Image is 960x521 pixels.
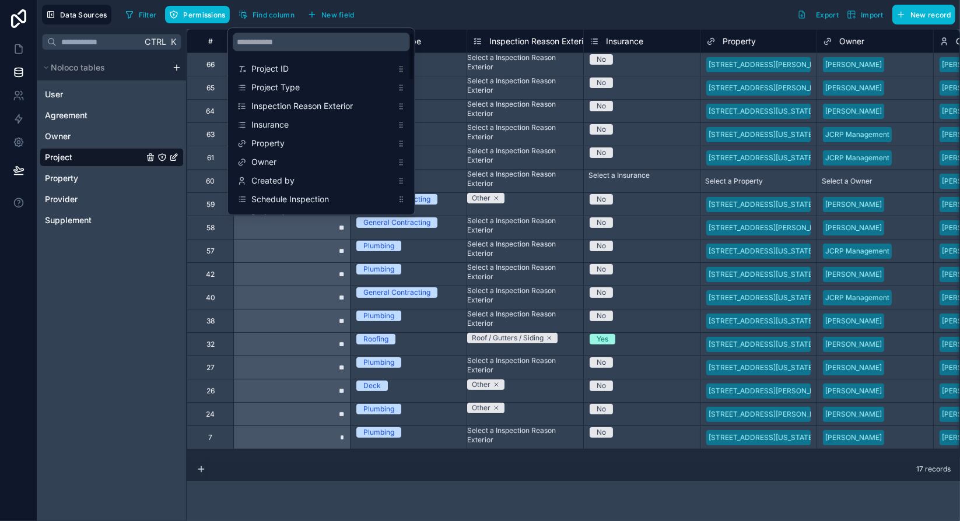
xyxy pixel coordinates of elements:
div: Select a Inspection Reason Exterior [467,426,583,445]
button: Find column [234,6,299,23]
div: [PERSON_NAME] [825,223,882,233]
div: Plumbing [363,404,394,414]
div: [STREET_ADDRESS][US_STATE] [709,269,815,280]
div: No [597,311,606,321]
span: Ctrl [143,34,167,49]
div: [STREET_ADDRESS][US_STATE] [709,106,815,117]
button: Data Sources [42,5,111,24]
span: Property [723,36,756,47]
div: [STREET_ADDRESS][US_STATE] [709,153,815,163]
div: No [597,241,606,251]
div: [PERSON_NAME] [825,316,882,326]
button: New record [892,5,955,24]
div: 27 [206,363,215,372]
div: Other [472,379,490,390]
div: Other [472,403,490,413]
div: 65 [206,83,215,93]
div: [STREET_ADDRESS][US_STATE] [709,316,815,326]
span: Created by [251,175,393,186]
div: [STREET_ADDRESS][US_STATE] [709,432,815,443]
div: Select a Inspection Reason Exterior [467,123,583,142]
a: New record [888,5,955,24]
span: Permissions [183,10,225,19]
div: [STREET_ADDRESS][US_STATE] [709,199,815,210]
div: [STREET_ADDRESS][US_STATE] [709,362,815,373]
div: Deck [363,381,381,391]
div: Select a Inspection Reason Exterior [467,146,583,165]
button: New field [303,6,359,23]
div: No [597,78,606,88]
div: 32 [206,340,215,349]
div: 7 [208,433,212,442]
div: [STREET_ADDRESS][US_STATE] [709,129,815,140]
span: Import [861,10,884,19]
div: Select a Inspection Reason Exterior [467,286,583,305]
div: Plumbing [363,264,394,274]
span: Insurance [606,36,643,47]
button: Export [793,5,843,24]
span: Schedule Inspection [251,193,393,205]
div: JCRP Management [825,153,889,163]
div: [STREET_ADDRESS][PERSON_NAME][US_STATE] [709,59,871,70]
span: Inspection Reason Exterior [489,36,591,47]
span: Project Type [251,82,393,93]
div: [STREET_ADDRESS][PERSON_NAME][US_STATE] [709,409,871,420]
span: New record [910,10,951,19]
div: [STREET_ADDRESS][PERSON_NAME][US_STATE] [709,223,871,233]
div: Select a Inspection Reason Exterior [467,170,583,188]
span: Export [816,10,839,19]
div: [PERSON_NAME] [825,386,882,396]
div: No [597,194,606,205]
div: Select a Insurance [588,171,650,180]
div: 57 [206,247,215,256]
div: 64 [206,107,215,116]
div: Roof / Gutters / Siding [472,333,544,343]
div: No [597,427,606,438]
span: Property [251,138,393,149]
span: Project Status [251,212,393,224]
div: JCRP Management [825,246,889,256]
div: Plumbing [363,427,394,438]
div: No [597,124,606,135]
div: [STREET_ADDRESS][US_STATE] [709,339,815,350]
div: [PERSON_NAME] [825,199,882,210]
div: [STREET_ADDRESS][PERSON_NAME][US_STATE] [709,83,871,93]
div: Plumbing [363,357,394,368]
button: Permissions [165,6,229,23]
div: 38 [206,316,215,326]
div: 24 [206,410,215,419]
div: 60 [206,177,215,186]
div: No [597,287,606,298]
span: Inspection Reason Exterior [251,100,393,112]
div: [PERSON_NAME] [825,83,882,93]
div: [PERSON_NAME] [825,59,882,70]
div: Select a Owner [822,177,873,186]
div: JCRP Management [825,129,889,140]
span: New field [321,10,355,19]
div: No [597,404,606,414]
div: No [597,54,606,65]
div: Select a Inspection Reason Exterior [467,53,583,72]
div: 63 [206,130,215,139]
div: [PERSON_NAME] [825,339,882,350]
span: Project ID [251,63,393,75]
div: No [597,101,606,111]
div: # [196,37,225,45]
div: General Contracting [363,287,430,298]
div: Select a Inspection Reason Exterior [467,263,583,281]
span: Owner [251,156,393,168]
div: 58 [206,223,215,233]
div: No [597,217,606,228]
div: No [597,381,606,391]
div: Select a Inspection Reason Exterior [467,309,583,328]
span: Owner [839,36,864,47]
span: Find column [253,10,295,19]
div: Plumbing [363,311,394,321]
span: K [169,38,177,46]
div: Select a Inspection Reason Exterior [467,100,583,118]
div: [PERSON_NAME] [825,362,882,373]
div: 42 [206,270,215,279]
div: Select a Inspection Reason Exterior [467,76,583,95]
div: Select a Inspection Reason Exterior [467,240,583,258]
div: [PERSON_NAME] [825,269,882,280]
